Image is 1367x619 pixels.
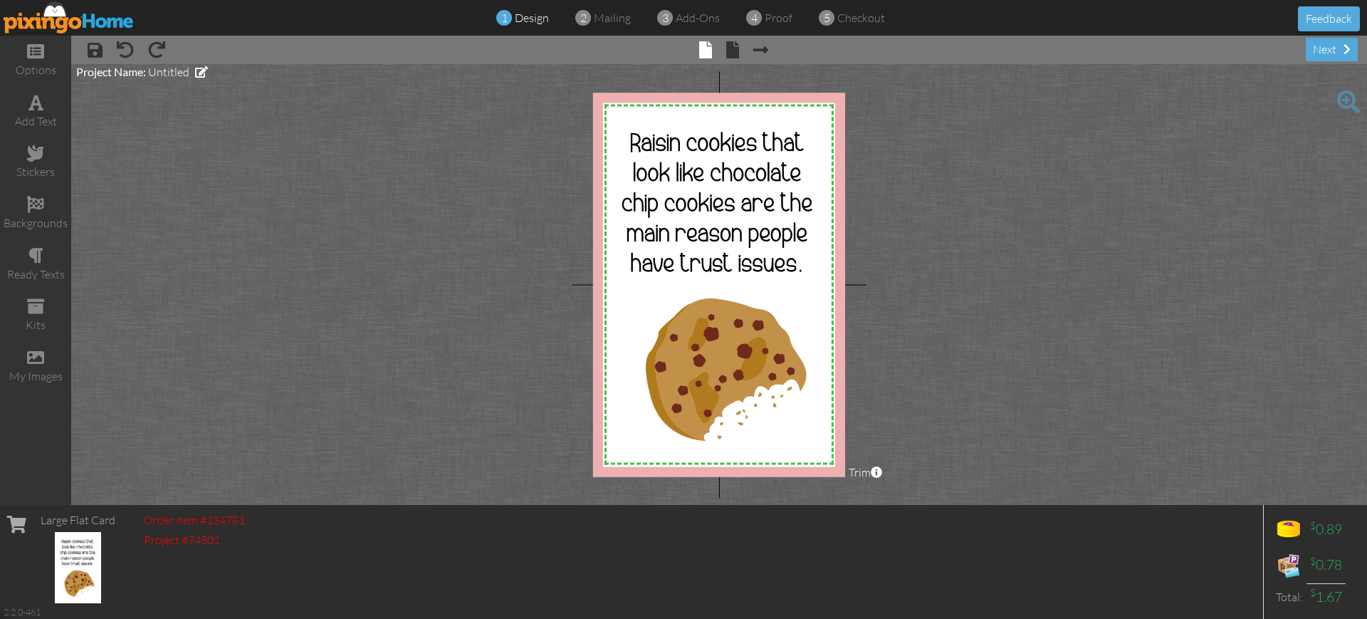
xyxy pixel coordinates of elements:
span: 1 [501,10,508,26]
span: Trim [849,464,882,481]
img: 134639-1-1754966043391-fbac1adca78325fd-qa.jpg [55,532,102,603]
span: Untitled [148,65,189,79]
span: checkout [837,11,885,25]
sup: $ [1310,519,1316,531]
span: 3 [662,10,669,26]
img: pixingo logo [4,1,135,33]
div: Project #74501 [144,532,245,548]
td: 0.89 [1306,512,1346,548]
span: 4 [751,10,758,26]
span: Project Name: [76,65,146,78]
sup: $ [1310,586,1316,598]
span: add-ons [676,11,720,25]
div: 2.2.0-461 [4,605,41,618]
button: Feedback [1298,6,1360,31]
div: next [1306,38,1358,61]
sup: $ [1310,555,1316,567]
div: Order item #134781 [144,512,245,529]
span: design [515,11,549,25]
div: Large Flat Card [41,512,115,529]
td: 0.78 [1306,548,1346,583]
img: points-icon.png [1274,516,1303,544]
img: expense-icon.png [1274,551,1303,580]
td: 1.67 [1306,583,1346,610]
span: 2 [580,10,587,26]
span: mailing [594,11,631,25]
td: Total: [1271,583,1306,610]
span: proof [765,11,792,25]
span: 5 [824,10,830,26]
